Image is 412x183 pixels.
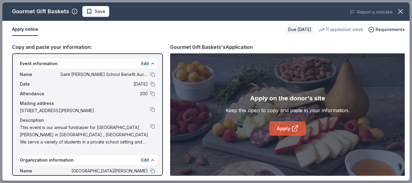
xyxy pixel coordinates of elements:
button: Report a mistake [350,8,393,16]
div: Description [20,117,155,124]
div: Mailing address [20,100,155,107]
button: Apply online [12,23,38,36]
span: Date [20,80,60,88]
span: This event is our annual fundraiser for [GEOGRAPHIC_DATA][PERSON_NAME] in [GEOGRAPHIC_DATA] , [GE... [20,124,150,146]
div: Copy and paste your information: [12,43,163,51]
span: Name [20,71,60,78]
span: Requirements [376,26,405,33]
div: Due [DATE] [286,25,314,34]
button: Edit [141,156,149,164]
div: 11 applies last week [319,26,363,33]
div: Keep this open to copy and paste in your information. [226,107,349,114]
div: Apply on the donor's site [250,93,325,103]
div: Event information [17,59,157,68]
div: Gourmet Gift Baskets's Application [170,43,253,51]
span: Attendance [20,90,60,97]
span: 200 [60,90,148,97]
span: Name [20,167,60,175]
button: Edit [141,60,149,67]
button: Requirements [368,26,405,33]
span: [STREET_ADDRESS][PERSON_NAME] [20,107,150,114]
span: Saint [PERSON_NAME] School Benefit Auction [60,71,148,78]
span: Save [95,8,105,15]
div: Organization information [17,155,157,165]
span: [DATE] [60,80,148,88]
span: [GEOGRAPHIC_DATA][PERSON_NAME] [60,167,148,175]
div: Gourmet Gift Baskets [12,7,69,16]
button: Save [82,6,109,17]
a: Apply [269,121,306,136]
